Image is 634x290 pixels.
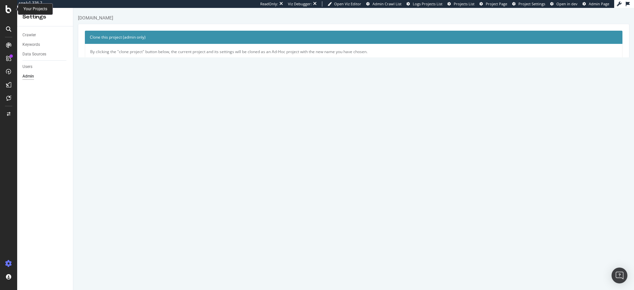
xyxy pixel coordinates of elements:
[22,32,68,39] a: Crawler
[22,41,68,48] a: Keywords
[550,1,578,7] a: Open in dev
[328,1,361,7] a: Open Viz Editor
[447,1,475,7] a: Projects List
[5,7,40,13] div: [DOMAIN_NAME]
[582,1,609,7] a: Admin Page
[23,6,47,12] div: Your Projects
[612,268,627,283] div: Open Intercom Messenger
[518,1,545,6] span: Project Settings
[22,63,32,70] div: Users
[22,51,68,58] a: Data Sources
[366,1,402,7] a: Admin Crawl List
[479,1,507,7] a: Project Page
[512,1,545,7] a: Project Settings
[17,41,544,47] p: By clicking the "clone project" button below, the current project and its settings will be cloned...
[260,1,278,7] div: ReadOnly:
[22,41,40,48] div: Keywords
[22,13,68,21] div: Settings
[486,1,507,6] span: Project Page
[22,63,68,70] a: Users
[334,1,361,6] span: Open Viz Editor
[22,73,34,80] div: Admin
[22,73,68,80] a: Admin
[406,1,442,7] a: Logs Projects List
[22,51,46,58] div: Data Sources
[589,1,609,6] span: Admin Page
[413,1,442,6] span: Logs Projects List
[372,1,402,6] span: Admin Crawl List
[22,32,36,39] div: Crawler
[17,26,544,33] h4: Clone this project (admin only)
[556,1,578,6] span: Open in dev
[288,1,312,7] div: Viz Debugger:
[454,1,475,6] span: Projects List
